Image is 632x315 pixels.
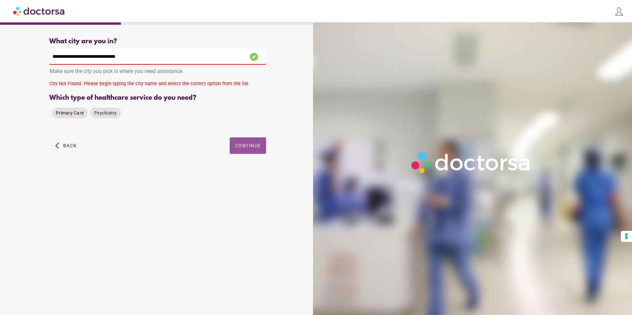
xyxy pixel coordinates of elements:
button: Your consent preferences for tracking technologies [621,231,632,242]
img: icons8-customer-100.png [614,7,624,16]
span: Psychiatry [94,110,117,116]
div: Make sure the city you pick is where you need assistance. [49,65,266,79]
span: Back [63,143,77,148]
span: Primary Care [56,110,84,116]
button: Continue [230,137,266,154]
img: Logo-Doctorsa-trans-White-partial-flat.png [408,149,534,177]
span: Continue [235,143,261,148]
div: What city are you in? [49,38,266,45]
div: Which type of healthcare service do you need? [49,94,266,102]
button: arrow_back_ios Back [53,137,79,154]
div: City Not Found. Please begin typing the city name and select the correct option from the list [49,81,266,89]
img: Doctorsa.com [13,4,65,18]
